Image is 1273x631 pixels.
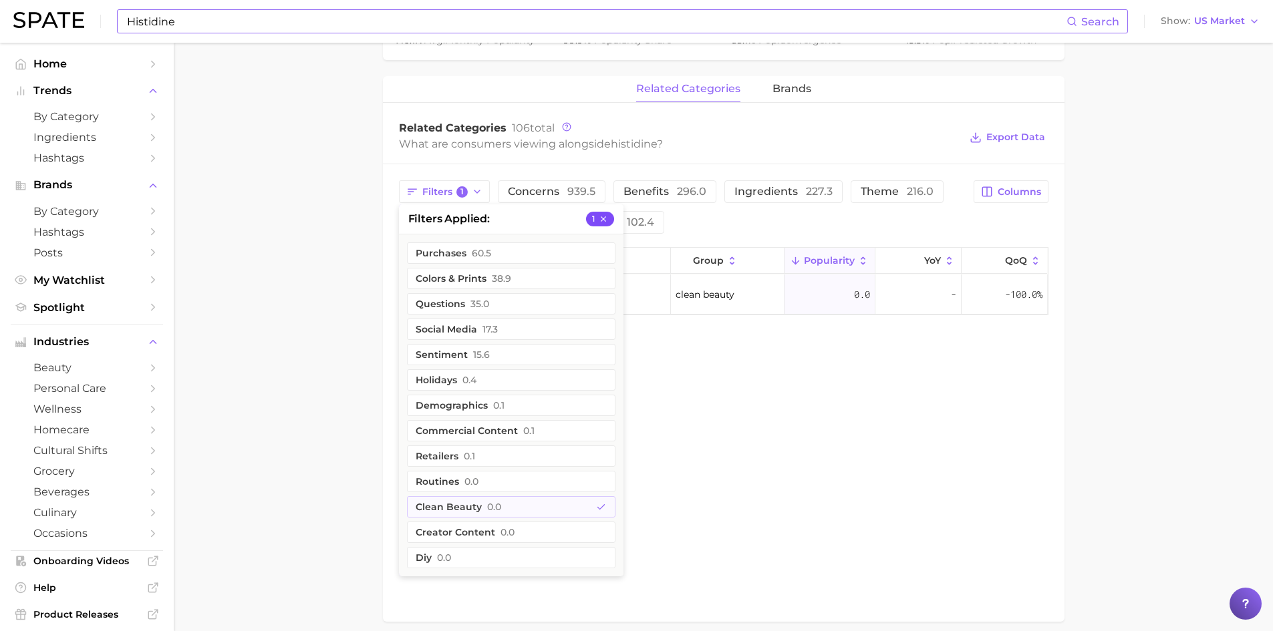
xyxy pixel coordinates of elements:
span: 0.0 [464,476,478,487]
button: Trends [11,81,163,101]
span: Related Categories [399,122,507,134]
button: ShowUS Market [1157,13,1263,30]
span: popularity share [594,34,672,46]
a: cultural shifts [11,440,163,461]
a: Help [11,578,163,598]
span: culinary [33,506,140,519]
a: Spotlight [11,297,163,318]
span: 0.4 [462,375,476,385]
span: - [951,286,956,302]
span: 17.3 [482,324,498,335]
span: concerns [508,186,595,197]
a: by Category [11,106,163,127]
img: SPATE [13,12,84,28]
a: homecare [11,419,163,440]
span: 1 [456,186,468,198]
span: ingredients [734,186,833,197]
span: 0.0 [501,527,515,538]
a: beverages [11,481,163,502]
button: Brands [11,175,163,195]
a: beauty [11,357,163,378]
button: holidays [407,369,615,391]
span: My Watchlist [33,274,140,286]
span: histidine [611,138,657,150]
button: Export Data [966,128,1048,147]
span: Brands [33,179,140,191]
span: -100.0% [1005,286,1042,302]
span: benefits [623,186,706,197]
button: Industries [11,332,163,352]
span: group [693,255,724,266]
span: beverages [33,485,140,498]
span: brands [772,83,811,95]
a: occasions [11,523,163,544]
span: 15.6 [473,349,490,360]
span: 102.4 [627,216,654,228]
span: beauty [33,361,140,374]
span: cultural shifts [33,444,140,457]
button: social media [407,319,615,340]
span: Hashtags [33,226,140,238]
button: histidinenaturalclean beauty0.0--100.0% [400,274,1048,314]
button: Filters1 [399,180,490,203]
a: personal care [11,378,163,399]
span: Filters [422,186,468,198]
button: sentiment [407,344,615,365]
span: 0.1 [523,425,535,436]
span: 99.9% [563,34,594,46]
button: diy [407,547,615,568]
abbr: average [424,34,445,46]
span: by Category [33,110,140,123]
span: Onboarding Videos [33,555,140,567]
span: grocery [33,465,140,477]
span: 106 [512,122,530,134]
span: Ingredients [33,131,140,144]
a: Posts [11,242,163,263]
button: purchases [407,242,615,264]
span: theme [861,186,934,197]
span: 0.0 [487,501,501,512]
span: 0.1 [464,451,475,461]
abbr: popularity index [758,34,779,46]
span: convergence [758,34,841,46]
span: Spotlight [33,301,140,314]
button: demographics [407,395,615,416]
button: group [671,248,785,274]
button: QoQ [962,248,1047,274]
span: personal care [33,382,140,395]
span: Posts [33,246,140,259]
span: 0.0 [854,286,870,302]
span: 216.0 [907,185,934,198]
a: Ingredients [11,127,163,148]
span: 939.5 [567,185,595,198]
span: 0.1 [493,400,505,411]
span: clean beauty [676,286,734,302]
input: Search here for a brand, industry, or ingredient [126,10,1067,33]
span: wellness [33,403,140,415]
div: What are consumers viewing alongside ? [399,135,960,153]
a: Hashtags [11,148,163,168]
button: questions [407,293,615,314]
button: 1 [586,212,614,226]
span: +15.5% [900,34,932,46]
span: 227.3 [806,185,833,198]
span: related categories [636,83,740,95]
span: homecare [33,423,140,436]
a: Hashtags [11,222,163,242]
a: by Category [11,201,163,222]
span: US Market [1194,17,1245,25]
button: Columns [974,180,1048,203]
span: Hashtags [33,152,140,164]
button: colors & prints [407,268,615,289]
a: My Watchlist [11,270,163,290]
span: Export Data [986,132,1045,143]
span: YoY [924,255,941,266]
a: Product Releases [11,604,163,624]
abbr: popularity index [932,34,953,46]
span: QoQ [1005,255,1027,266]
span: 35.0 [470,298,489,309]
span: filters applied [408,211,490,227]
span: Help [33,582,140,594]
span: by Category [33,205,140,218]
button: Popularity [785,248,875,274]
